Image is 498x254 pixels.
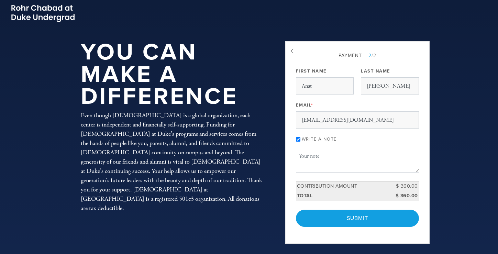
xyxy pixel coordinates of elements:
h1: You Can Make a Difference [81,41,263,108]
td: $ 360.00 [388,191,419,201]
label: First Name [296,68,327,74]
td: $ 360.00 [388,181,419,191]
div: Even though [DEMOGRAPHIC_DATA] is a global organization, each center is independent and financial... [81,111,263,213]
td: Contribution Amount [296,181,388,191]
span: 2 [368,53,372,58]
div: Payment [296,52,419,59]
label: Write a note [302,136,337,142]
label: Last Name [361,68,390,74]
img: Picture2_0.png [10,3,76,23]
span: This field is required. [311,102,313,108]
label: Email [296,102,313,108]
span: /2 [364,53,376,58]
td: Total [296,191,388,201]
input: Submit [296,210,419,227]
